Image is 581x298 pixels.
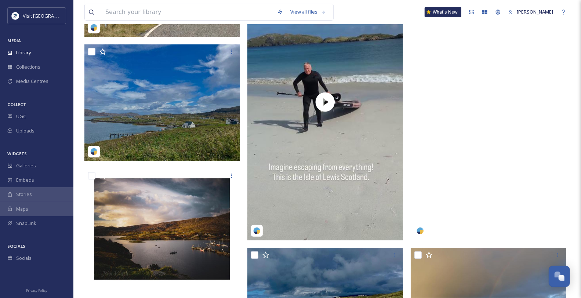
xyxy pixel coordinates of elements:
[16,191,32,198] span: Stories
[7,243,25,249] span: SOCIALS
[425,7,461,17] a: What's New
[16,177,34,183] span: Embeds
[517,8,553,15] span: [PERSON_NAME]
[16,255,32,262] span: Socials
[253,227,261,235] img: snapsea-logo.png
[102,4,273,20] input: Search your library
[417,227,424,235] img: snapsea-logo.png
[84,169,240,288] img: idiotslanternphotography-inbound5861801095119505372.jpg
[16,220,36,227] span: SnapLink
[16,63,40,70] span: Collections
[90,148,98,155] img: snapsea-logo.png
[287,5,330,19] a: View all files
[7,38,21,43] span: MEDIA
[16,206,28,212] span: Maps
[16,113,26,120] span: UGC
[549,266,570,287] button: Open Chat
[12,12,19,19] img: Untitled%20design%20%2897%29.png
[23,12,80,19] span: Visit [GEOGRAPHIC_DATA]
[84,44,240,161] img: micoo80-1759296196360.jpg
[16,78,48,85] span: Media Centres
[16,162,36,169] span: Galleries
[505,5,557,19] a: [PERSON_NAME]
[16,127,35,134] span: Uploads
[26,286,47,294] a: Privacy Policy
[26,288,47,293] span: Privacy Policy
[7,102,26,107] span: COLLECT
[90,24,98,31] img: snapsea-logo.png
[7,151,27,156] span: WIDGETS
[16,49,31,56] span: Library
